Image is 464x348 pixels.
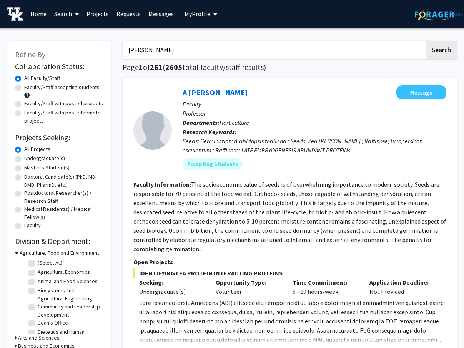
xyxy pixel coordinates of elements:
[183,128,237,136] b: Research Keywords:
[24,83,100,91] label: Faculty/Staff accepting students
[150,62,163,72] span: 261
[20,249,99,257] h3: Agriculture, Food and Environment
[139,62,143,72] span: 1
[38,287,101,303] label: Biosystems and Agricultural Engineering
[185,10,210,18] span: My Profile
[24,164,70,172] label: Master's Student(s)
[50,0,83,27] a: Search
[123,63,457,72] h1: Page of ( total faculty/staff results)
[183,88,248,97] a: A [PERSON_NAME]
[183,99,446,109] p: Faculty
[183,158,243,170] mat-chip: Accepting Students
[24,154,65,162] label: Undergraduate(s)
[133,181,446,253] fg-read-more: The socioeconomic value of seeds is of overwhelming importance to modern society. Seeds are respo...
[38,319,68,327] label: Dean's Office
[133,181,191,188] b: Faculty Information:
[24,74,60,82] label: All Faculty/Staff
[18,334,60,342] h3: Arts and Sciences
[123,41,424,59] input: Search Keywords
[210,278,287,296] div: Volunteer
[415,8,463,20] img: ForagerOne Logo
[145,0,178,27] a: Messages
[38,268,90,276] label: Agricultural Economics
[38,277,98,285] label: Animal and Food Sciences
[38,259,62,267] label: (Select All)
[216,278,281,287] p: Opportunity Type:
[27,0,50,27] a: Home
[183,119,220,126] b: Departments:
[38,328,101,344] label: Dietetics and Human Nutrition
[364,278,441,296] div: Not Provided
[287,278,364,296] div: 5 - 10 hours/week
[15,237,103,246] h2: Division & Department:
[15,133,103,142] h2: Projects Seeking:
[83,0,113,27] a: Projects
[113,0,145,27] a: Requests
[24,221,41,229] label: Faculty
[38,303,101,319] label: Community and Leadership Development
[426,41,457,59] button: Search
[220,119,249,126] span: Horticulture
[6,313,33,342] iframe: Chat
[15,50,45,59] span: Refine By
[24,109,103,125] label: Faculty/Staff with posted remote projects
[139,287,205,296] div: Undergraduate(s)
[133,257,446,267] p: Open Projects
[24,145,50,153] label: All Projects
[24,205,103,221] label: Medical Resident(s) / Medical Fellow(s)
[293,278,358,287] p: Time Commitment:
[165,62,182,72] span: 2605
[24,189,103,205] label: Postdoctoral Researcher(s) / Research Staff
[133,268,446,278] span: IDENTIFYING LEA PROTEIN INTERACTING PROTEINS
[24,173,103,189] label: Doctoral Candidate(s) (PhD, MD, DMD, PharmD, etc.)
[396,85,446,99] button: Message A Downie
[369,278,435,287] p: Application Deadline:
[139,278,205,287] p: Seeking:
[24,99,103,108] label: Faculty/Staff with posted projects
[183,109,446,118] p: Professor
[7,7,24,21] img: University of Kentucky Logo
[183,136,446,155] div: Seeds; Germination; Arabidopsis thaliana ; Seeds; Zea [PERSON_NAME] ; Raffinose; Lycopersicon esc...
[15,62,103,71] h2: Collaboration Status:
